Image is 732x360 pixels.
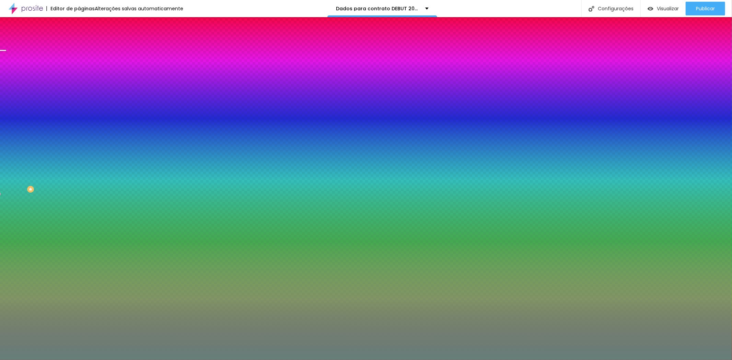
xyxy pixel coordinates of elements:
div: Editor de páginas [46,6,95,11]
button: Visualizar [641,2,686,15]
span: Publicar [696,6,715,11]
img: view-1.svg [648,6,653,12]
span: Visualizar [657,6,679,11]
p: Dados para contrato DEBUT 2025 [336,6,420,11]
button: Publicar [686,2,725,15]
img: Icone [589,6,594,12]
div: Alterações salvas automaticamente [95,6,183,11]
